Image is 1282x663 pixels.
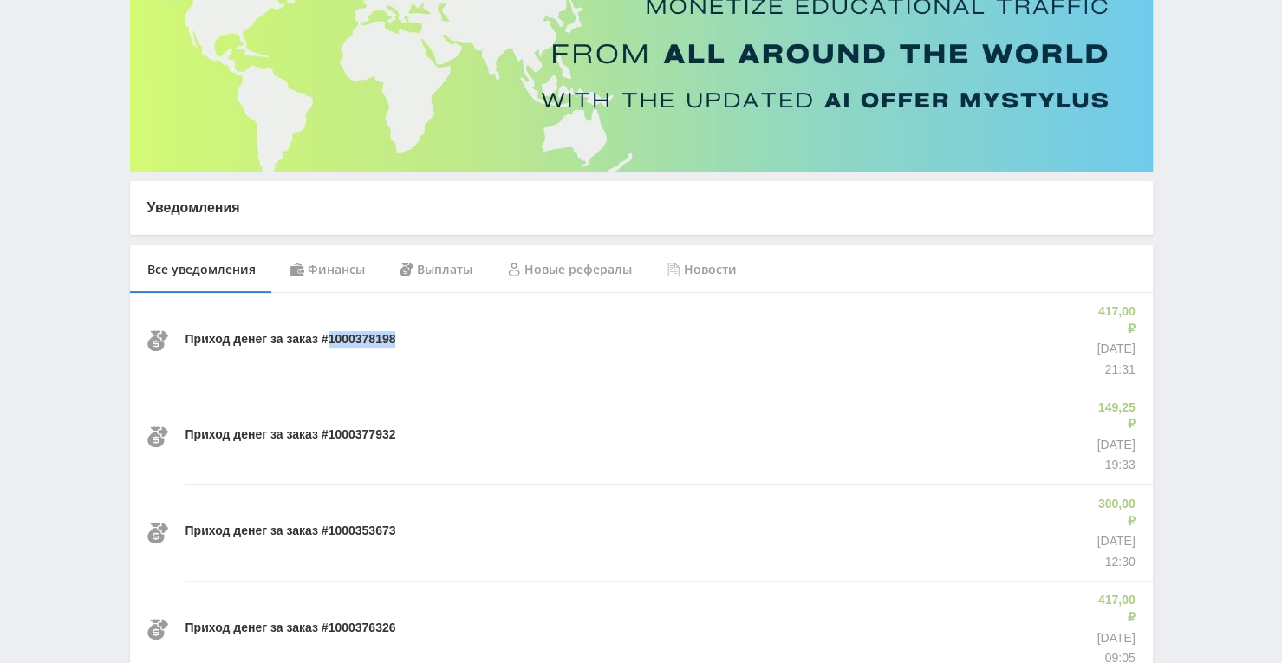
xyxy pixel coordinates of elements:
[1093,554,1136,571] p: 12:30
[130,245,273,294] div: Все уведомления
[649,245,754,294] div: Новости
[382,245,490,294] div: Выплаты
[1093,437,1136,454] p: [DATE]
[1093,341,1136,358] p: [DATE]
[1093,457,1136,474] p: 19:33
[1093,630,1136,647] p: [DATE]
[1093,361,1136,379] p: 21:31
[1093,303,1136,337] p: 417,00 ₽
[185,426,396,444] p: Приход денег за заказ #1000377932
[147,198,1136,218] p: Уведомления
[490,245,649,294] div: Новые рефералы
[273,245,382,294] div: Финансы
[185,523,396,540] p: Приход денег за заказ #1000353673
[1093,533,1136,550] p: [DATE]
[185,620,396,637] p: Приход денег за заказ #1000376326
[185,331,396,348] p: Приход денег за заказ #1000378198
[1093,592,1136,626] p: 417,00 ₽
[1093,496,1136,530] p: 300,00 ₽
[1093,400,1136,433] p: 149,25 ₽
